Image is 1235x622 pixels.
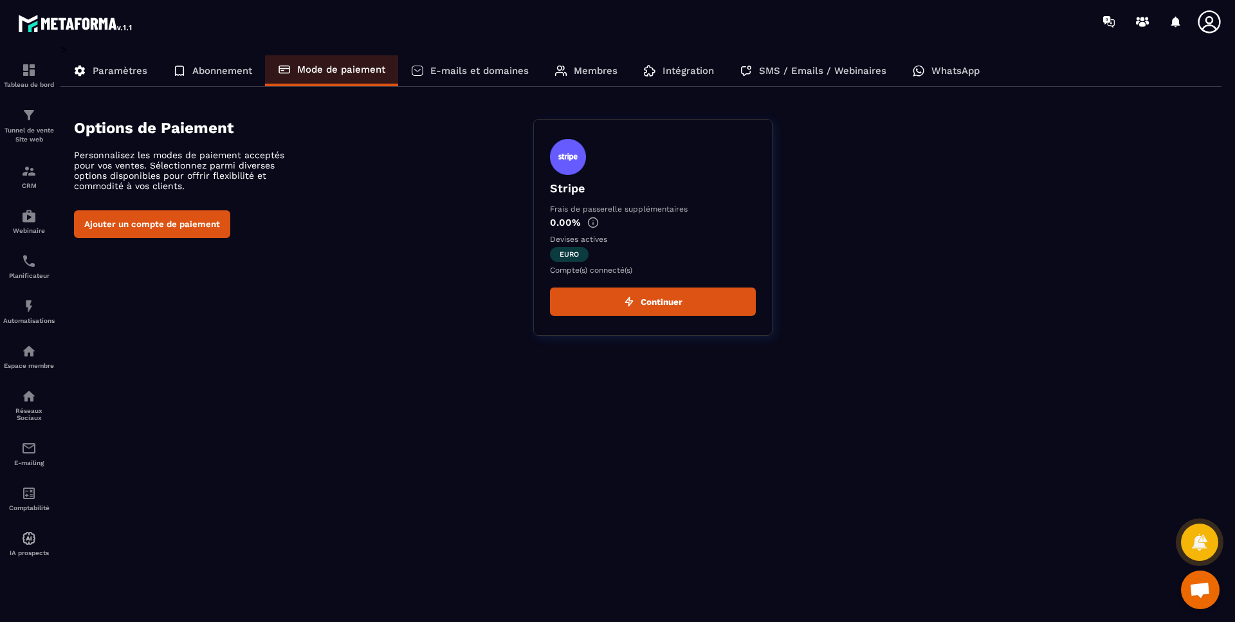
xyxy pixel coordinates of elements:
[3,459,55,466] p: E-mailing
[74,210,230,238] button: Ajouter un compte de paiement
[18,12,134,35] img: logo
[3,549,55,556] p: IA prospects
[3,476,55,521] a: accountantaccountantComptabilité
[3,379,55,431] a: social-networksocial-networkRéseaux Sociaux
[3,182,55,189] p: CRM
[3,98,55,154] a: formationformationTunnel de vente Site web
[550,247,589,262] span: euro
[21,163,37,179] img: formation
[21,441,37,456] img: email
[663,65,714,77] p: Intégration
[3,272,55,279] p: Planificateur
[3,154,55,199] a: formationformationCRM
[3,289,55,334] a: automationsautomationsAutomatisations
[550,266,756,275] p: Compte(s) connecté(s)
[587,217,599,228] img: info-gr.5499bf25.svg
[74,119,533,137] h4: Options de Paiement
[21,486,37,501] img: accountant
[3,334,55,379] a: automationsautomationsEspace membre
[3,244,55,289] a: schedulerschedulerPlanificateur
[3,317,55,324] p: Automatisations
[3,199,55,244] a: automationsautomationsWebinaire
[93,65,147,77] p: Paramètres
[574,65,617,77] p: Membres
[21,253,37,269] img: scheduler
[60,43,1222,355] div: >
[74,150,299,191] p: Personnalisez les modes de paiement acceptés pour vos ventes. Sélectionnez parmi diverses options...
[550,205,756,214] p: Frais de passerelle supplémentaires
[21,531,37,546] img: automations
[624,297,634,307] img: zap.8ac5aa27.svg
[3,53,55,98] a: formationformationTableau de bord
[21,389,37,404] img: social-network
[21,343,37,359] img: automations
[21,62,37,78] img: formation
[297,64,385,75] p: Mode de paiement
[21,107,37,123] img: formation
[3,431,55,476] a: emailemailE-mailing
[550,181,756,195] p: Stripe
[192,65,252,77] p: Abonnement
[759,65,886,77] p: SMS / Emails / Webinaires
[21,208,37,224] img: automations
[550,288,756,316] button: Continuer
[3,81,55,88] p: Tableau de bord
[550,217,756,228] p: 0.00%
[21,298,37,314] img: automations
[931,65,980,77] p: WhatsApp
[3,227,55,234] p: Webinaire
[430,65,529,77] p: E-mails et domaines
[1181,571,1220,609] div: Ouvrir le chat
[550,139,586,175] img: stripe.9bed737a.svg
[3,126,55,144] p: Tunnel de vente Site web
[3,504,55,511] p: Comptabilité
[550,235,756,244] p: Devises actives
[3,362,55,369] p: Espace membre
[3,407,55,421] p: Réseaux Sociaux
